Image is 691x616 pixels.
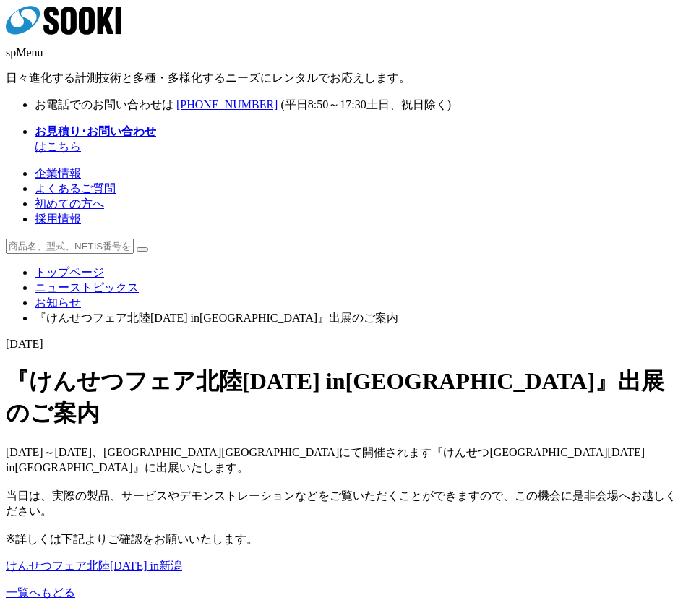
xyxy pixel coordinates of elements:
input: 商品名、型式、NETIS番号を入力してください [6,239,134,254]
a: 採用情報 [35,213,81,225]
a: [PHONE_NUMBER] [176,98,278,111]
a: 企業情報 [35,167,81,179]
span: 17:30 [340,98,366,111]
span: 8:50 [308,98,328,111]
span: お電話でのお問い合わせは [35,98,173,111]
li: 『けんせつフェア北陸[DATE] in[GEOGRAPHIC_DATA]』出展のご案内 [35,311,685,326]
a: お知らせ [35,296,81,309]
a: 初めての方へ [35,197,104,210]
a: お見積り･お問い合わせはこちら [35,125,156,153]
p: [DATE] [6,338,685,351]
strong: お見積り･お問い合わせ [35,125,156,137]
p: 日々進化する計測技術と多種・多様化するニーズにレンタルでお応えします。 [6,71,685,86]
a: トップページ [35,266,104,278]
span: spMenu [6,46,43,59]
p: [DATE]～[DATE]、[GEOGRAPHIC_DATA][GEOGRAPHIC_DATA]にて開催されます『けんせつ[GEOGRAPHIC_DATA][DATE] in[GEOGRAPHI... [6,445,685,547]
a: ニューストピックス [35,281,139,294]
a: よくあるご質問 [35,182,116,194]
h1: 『けんせつフェア北陸[DATE] in[GEOGRAPHIC_DATA]』出展のご案内 [6,366,685,429]
span: (平日 ～ 土日、祝日除く) [280,98,451,111]
a: けんせつフェア北陸[DATE] in新潟 [6,560,182,572]
span: はこちら [35,125,156,153]
a: 一覧へもどる [6,586,75,599]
